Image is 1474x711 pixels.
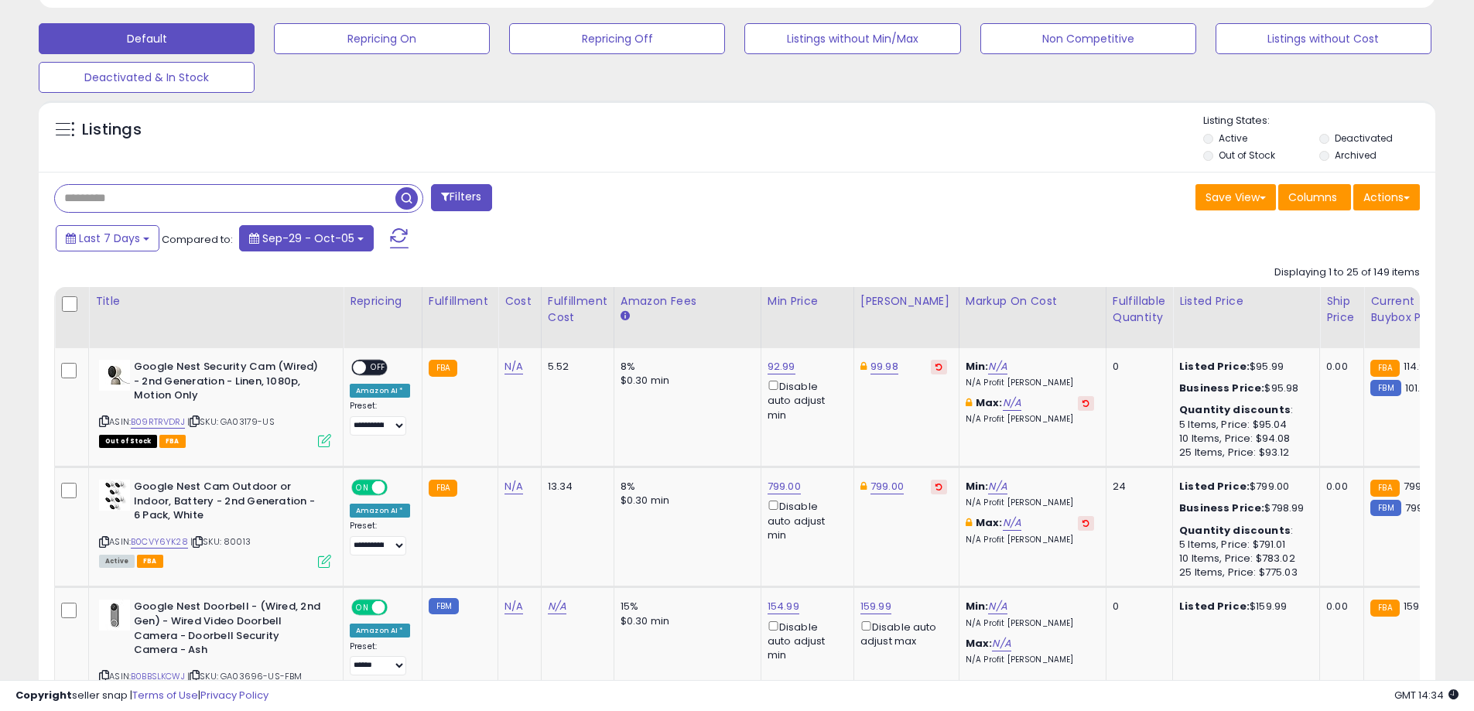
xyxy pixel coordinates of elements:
[385,481,410,494] span: OFF
[1219,149,1275,162] label: Out of Stock
[1179,432,1308,446] div: 10 Items, Price: $94.08
[1003,515,1021,531] a: N/A
[1203,114,1435,128] p: Listing States:
[350,641,410,676] div: Preset:
[621,293,754,309] div: Amazon Fees
[39,62,255,93] button: Deactivated & In Stock
[1335,132,1393,145] label: Deactivated
[768,618,842,663] div: Disable auto adjust min
[385,601,410,614] span: OFF
[988,599,1007,614] a: N/A
[966,636,993,651] b: Max:
[860,618,947,648] div: Disable auto adjust max
[350,401,410,436] div: Preset:
[239,225,374,251] button: Sep-29 - Oct-05
[429,360,457,377] small: FBA
[1216,23,1431,54] button: Listings without Cost
[1179,599,1250,614] b: Listed Price:
[353,601,372,614] span: ON
[429,293,491,309] div: Fulfillment
[99,360,130,391] img: 21SM9MxncmL._SL40_.jpg
[1370,500,1400,516] small: FBM
[15,688,72,702] strong: Copyright
[1353,184,1420,210] button: Actions
[1179,552,1308,566] div: 10 Items, Price: $783.02
[15,689,268,703] div: seller snap | |
[1370,360,1399,377] small: FBA
[966,599,989,614] b: Min:
[966,378,1094,388] p: N/A Profit [PERSON_NAME]
[350,624,410,638] div: Amazon AI *
[621,309,630,323] small: Amazon Fees.
[992,636,1011,651] a: N/A
[768,479,801,494] a: 799.00
[79,231,140,246] span: Last 7 Days
[431,184,491,211] button: Filters
[504,293,535,309] div: Cost
[860,599,891,614] a: 159.99
[350,384,410,398] div: Amazon AI *
[768,378,842,422] div: Disable auto adjust min
[1326,600,1352,614] div: 0.00
[966,618,1094,629] p: N/A Profit [PERSON_NAME]
[1179,381,1264,395] b: Business Price:
[1195,184,1276,210] button: Save View
[1179,360,1308,374] div: $95.99
[1179,402,1291,417] b: Quantity discounts
[1326,293,1357,326] div: Ship Price
[187,415,275,428] span: | SKU: GA03179-US
[1370,380,1400,396] small: FBM
[621,614,749,628] div: $0.30 min
[350,504,410,518] div: Amazon AI *
[350,521,410,555] div: Preset:
[95,293,337,309] div: Title
[1179,523,1291,538] b: Quantity discounts
[1335,149,1377,162] label: Archived
[621,494,749,508] div: $0.30 min
[1179,418,1308,432] div: 5 Items, Price: $95.04
[504,479,523,494] a: N/A
[744,23,960,54] button: Listings without Min/Max
[988,479,1007,494] a: N/A
[1179,381,1308,395] div: $95.98
[504,359,523,374] a: N/A
[99,480,331,566] div: ASIN:
[99,480,130,511] img: 31Pt7C-O1fL._SL40_.jpg
[56,225,159,251] button: Last 7 Days
[200,688,268,702] a: Privacy Policy
[1278,184,1351,210] button: Columns
[1179,538,1308,552] div: 5 Items, Price: $791.01
[1113,600,1161,614] div: 0
[1113,360,1161,374] div: 0
[1179,501,1264,515] b: Business Price:
[99,555,135,568] span: All listings currently available for purchase on Amazon
[1179,479,1250,494] b: Listed Price:
[137,555,163,568] span: FBA
[1179,480,1308,494] div: $799.00
[1370,600,1399,617] small: FBA
[966,655,1094,665] p: N/A Profit [PERSON_NAME]
[870,479,904,494] a: 799.00
[621,360,749,374] div: 8%
[621,374,749,388] div: $0.30 min
[966,359,989,374] b: Min:
[768,293,847,309] div: Min Price
[768,359,795,374] a: 92.99
[1370,293,1450,326] div: Current Buybox Price
[1405,381,1433,395] span: 101.95
[621,480,749,494] div: 8%
[959,287,1106,348] th: The percentage added to the cost of goods (COGS) that forms the calculator for Min & Max prices.
[159,435,186,448] span: FBA
[870,359,898,374] a: 99.98
[1405,501,1432,515] span: 799.3
[132,688,198,702] a: Terms of Use
[82,119,142,141] h5: Listings
[1404,479,1421,494] span: 799
[429,598,459,614] small: FBM
[99,360,331,446] div: ASIN:
[262,231,354,246] span: Sep-29 - Oct-05
[509,23,725,54] button: Repricing Off
[860,293,952,309] div: [PERSON_NAME]
[966,414,1094,425] p: N/A Profit [PERSON_NAME]
[134,360,322,407] b: Google Nest Security Cam (Wired) - 2nd Generation - Linen, 1080p, Motion Only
